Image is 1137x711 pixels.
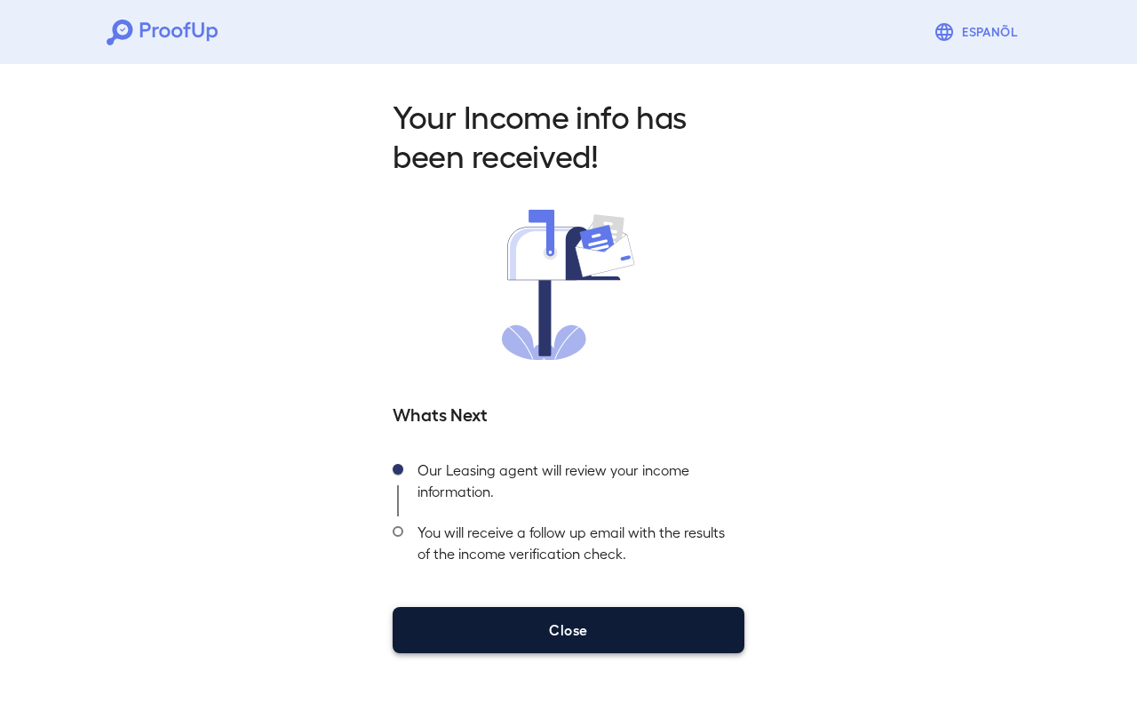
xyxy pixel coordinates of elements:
[502,210,635,360] img: received.svg
[403,516,744,579] div: You will receive a follow up email with the results of the income verification check.
[393,96,744,174] h2: Your Income info has been received!
[393,607,744,653] button: Close
[926,14,1030,50] button: Espanõl
[393,401,744,426] h5: Whats Next
[403,454,744,516] div: Our Leasing agent will review your income information.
